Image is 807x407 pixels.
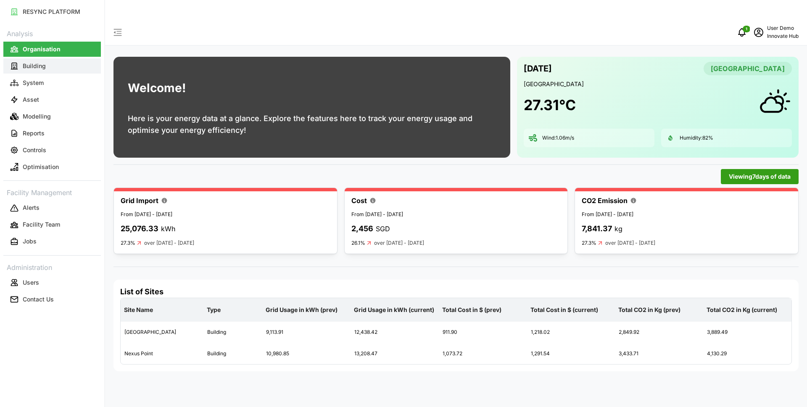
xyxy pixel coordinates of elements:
a: RESYNC PLATFORM [3,3,101,20]
p: Building [23,62,46,70]
p: over [DATE] - [DATE] [605,239,655,247]
button: Facility Team [3,217,101,233]
p: Total CO2 in Kg (current) [705,299,790,321]
p: 2,456 [351,223,373,235]
p: Organisation [23,45,61,53]
a: Contact Us [3,291,101,308]
button: notifications [733,24,750,41]
p: 7,841.37 [582,223,612,235]
p: Here is your energy data at a glance. Explore the features here to track your energy usage and op... [128,113,496,136]
p: Modelling [23,112,51,121]
p: System [23,79,44,87]
p: Grid Usage in kWh (prev) [264,299,349,321]
h1: 27.31 °C [524,96,576,114]
p: Facility Team [23,220,60,229]
p: Total Cost in $ (prev) [440,299,525,321]
div: Nexus Point [121,344,203,364]
a: Alerts [3,200,101,217]
p: kg [614,224,622,234]
div: 3,889.49 [704,322,791,343]
p: Optimisation [23,163,59,171]
a: Controls [3,142,101,159]
p: Type [205,299,261,321]
p: Cost [351,196,367,206]
p: Analysis [3,27,101,39]
p: Grid Import [121,196,158,206]
div: 911.90 [439,322,527,343]
div: 12,438.42 [351,322,438,343]
p: Total CO2 in Kg (prev) [617,299,702,321]
span: [GEOGRAPHIC_DATA] [711,62,785,75]
p: Site Name [122,299,202,321]
h4: List of Sites [120,286,792,297]
p: Reports [23,129,45,137]
p: 27.3% [121,240,135,246]
p: kWh [161,224,175,234]
div: 1,218.02 [527,322,615,343]
p: over [DATE] - [DATE] [144,239,194,247]
div: 2,849.92 [615,322,703,343]
div: 13,208.47 [351,344,438,364]
div: 1,291.54 [527,344,615,364]
h1: Welcome! [128,79,186,97]
p: Grid Usage in kWh (current) [352,299,437,321]
button: Reports [3,126,101,141]
button: RESYNC PLATFORM [3,4,101,19]
div: 1,073.72 [439,344,527,364]
button: Asset [3,92,101,107]
button: System [3,75,101,90]
p: User Demo [767,24,799,32]
button: Modelling [3,109,101,124]
button: Organisation [3,42,101,57]
div: 9,113.91 [263,322,350,343]
p: Innovate Hub [767,32,799,40]
p: Wind: 1.06 m/s [542,135,574,142]
p: RESYNC PLATFORM [23,8,80,16]
p: Alerts [23,203,40,212]
button: Users [3,275,101,290]
div: Building [204,344,262,364]
div: 4,130.29 [704,344,791,364]
p: [GEOGRAPHIC_DATA] [524,80,792,88]
a: Users [3,274,101,291]
p: 25,076.33 [121,223,158,235]
p: From [DATE] - [DATE] [351,211,561,219]
p: SGD [376,224,390,234]
p: Humidity: 82 % [680,135,713,142]
a: Jobs [3,233,101,250]
p: 26.1% [351,240,365,246]
p: Jobs [23,237,37,246]
button: Contact Us [3,292,101,307]
button: Building [3,58,101,74]
a: Reports [3,125,101,142]
a: System [3,74,101,91]
p: CO2 Emission [582,196,628,206]
button: schedule [750,24,767,41]
p: Administration [3,261,101,273]
div: 10,980.85 [263,344,350,364]
p: Contact Us [23,295,54,304]
button: Optimisation [3,159,101,174]
p: 27.3% [582,240,596,246]
a: Modelling [3,108,101,125]
p: Controls [23,146,46,154]
button: Controls [3,143,101,158]
p: over [DATE] - [DATE] [374,239,424,247]
p: [DATE] [524,62,552,76]
div: [GEOGRAPHIC_DATA] [121,322,203,343]
button: Viewing7days of data [721,169,799,184]
p: Facility Management [3,186,101,198]
a: Organisation [3,41,101,58]
span: Viewing 7 days of data [729,169,791,184]
p: Total Cost in $ (current) [529,299,614,321]
p: Users [23,278,39,287]
div: Building [204,322,262,343]
button: Alerts [3,201,101,216]
span: 1 [746,26,747,32]
p: From [DATE] - [DATE] [582,211,791,219]
a: Asset [3,91,101,108]
p: Asset [23,95,39,104]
